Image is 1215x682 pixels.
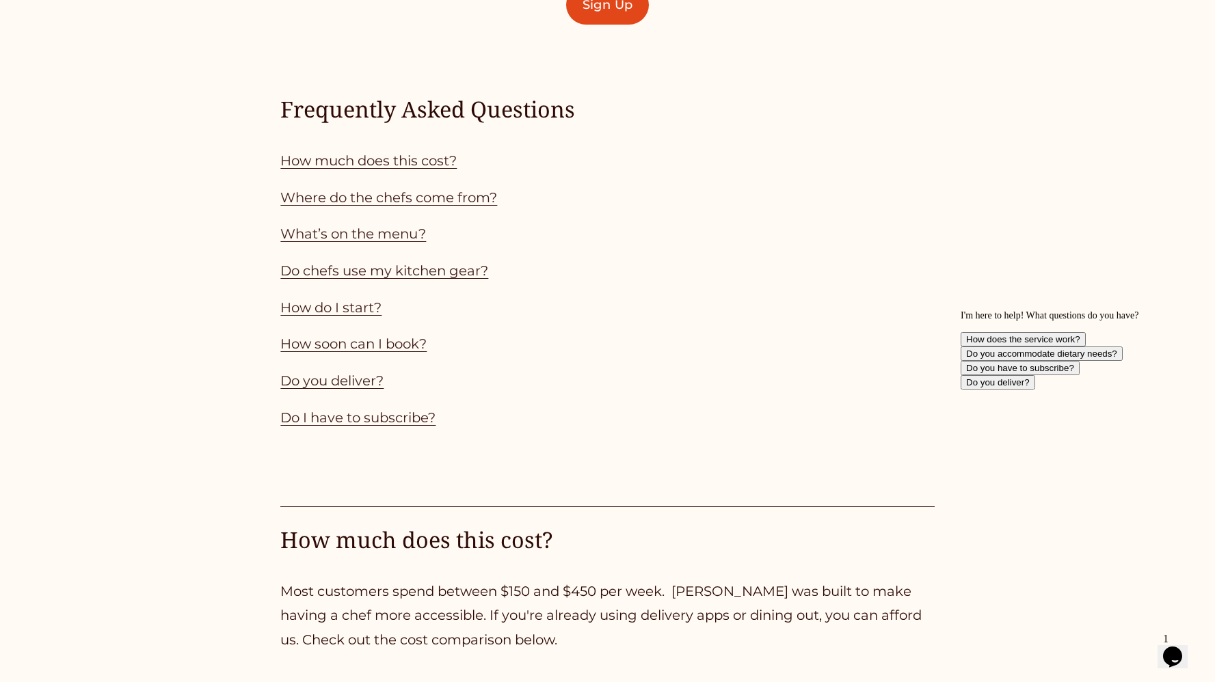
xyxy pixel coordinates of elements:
a: Where do the chefs come from? [280,189,497,206]
a: What’s on the menu? [280,226,426,242]
a: Do chefs use my kitchen gear? [280,262,488,279]
iframe: chat widget [955,305,1201,620]
div: I'm here to help! What questions do you have?How does the service work?Do you accommodate dietary... [5,5,252,85]
span: I'm here to help! What questions do you have? [5,5,183,16]
button: Do you have to subscribe? [5,56,124,70]
a: How soon can I book? [280,336,427,352]
h4: Frequently Asked Questions [280,94,934,124]
iframe: chat widget [1158,627,1201,668]
a: How do I start? [280,299,382,316]
a: Do I have to subscribe? [280,409,436,426]
button: Do you accommodate dietary needs? [5,42,168,56]
h4: How much does this cost? [280,525,934,555]
button: Do you deliver? [5,70,80,85]
button: How does the service work? [5,27,131,42]
a: How much does this cost? [280,152,457,169]
a: Do you deliver? [280,372,384,389]
p: Most customers spend between $150 and $450 per week. [PERSON_NAME] was built to make having a che... [280,579,934,653]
